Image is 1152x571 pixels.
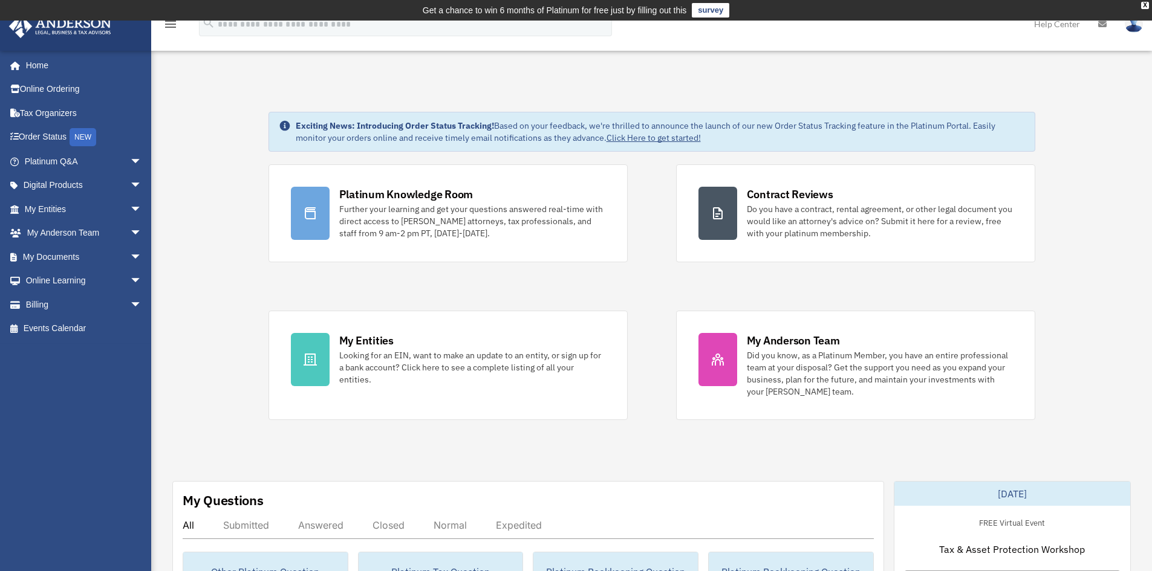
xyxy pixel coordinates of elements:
div: [DATE] [894,482,1130,506]
span: arrow_drop_down [130,221,154,246]
div: Expedited [496,519,542,531]
div: Based on your feedback, we're thrilled to announce the launch of our new Order Status Tracking fe... [296,120,1025,144]
div: NEW [70,128,96,146]
div: Platinum Knowledge Room [339,187,473,202]
a: menu [163,21,178,31]
a: Order StatusNEW [8,125,160,150]
a: Tax Organizers [8,101,160,125]
div: All [183,519,194,531]
div: Contract Reviews [747,187,833,202]
a: survey [692,3,729,18]
div: My Entities [339,333,394,348]
span: arrow_drop_down [130,173,154,198]
img: User Pic [1125,15,1143,33]
div: FREE Virtual Event [969,515,1055,528]
div: Get a chance to win 6 months of Platinum for free just by filling out this [423,3,687,18]
a: My Documentsarrow_drop_down [8,245,160,269]
a: Digital Productsarrow_drop_down [8,173,160,198]
i: menu [163,17,178,31]
strong: Exciting News: Introducing Order Status Tracking! [296,120,494,131]
a: My Anderson Team Did you know, as a Platinum Member, you have an entire professional team at your... [676,311,1035,420]
span: arrow_drop_down [130,292,154,317]
span: arrow_drop_down [130,269,154,294]
a: My Entities Looking for an EIN, want to make an update to an entity, or sign up for a bank accoun... [268,311,628,420]
a: Events Calendar [8,317,160,341]
a: Home [8,53,154,77]
a: Billingarrow_drop_down [8,292,160,317]
div: Closed [373,519,405,531]
span: arrow_drop_down [130,149,154,174]
span: Tax & Asset Protection Workshop [939,542,1085,556]
a: My Anderson Teamarrow_drop_down [8,221,160,245]
div: My Anderson Team [747,333,840,348]
div: Further your learning and get your questions answered real-time with direct access to [PERSON_NAM... [339,203,605,239]
div: My Questions [183,491,264,509]
a: Contract Reviews Do you have a contract, rental agreement, or other legal document you would like... [676,164,1035,262]
div: Do you have a contract, rental agreement, or other legal document you would like an attorney's ad... [747,203,1013,239]
a: Platinum Q&Aarrow_drop_down [8,149,160,173]
a: Online Ordering [8,77,160,102]
a: Click Here to get started! [607,132,701,143]
i: search [202,16,215,30]
img: Anderson Advisors Platinum Portal [5,15,115,38]
div: Did you know, as a Platinum Member, you have an entire professional team at your disposal? Get th... [747,349,1013,398]
div: Normal [434,519,467,531]
span: arrow_drop_down [130,245,154,269]
a: Platinum Knowledge Room Further your learning and get your questions answered real-time with dire... [268,164,628,262]
div: Answered [298,519,343,531]
div: Submitted [223,519,269,531]
div: close [1141,2,1149,9]
a: Online Learningarrow_drop_down [8,269,160,293]
div: Looking for an EIN, want to make an update to an entity, or sign up for a bank account? Click her... [339,349,605,386]
a: My Entitiesarrow_drop_down [8,197,160,221]
span: arrow_drop_down [130,197,154,222]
